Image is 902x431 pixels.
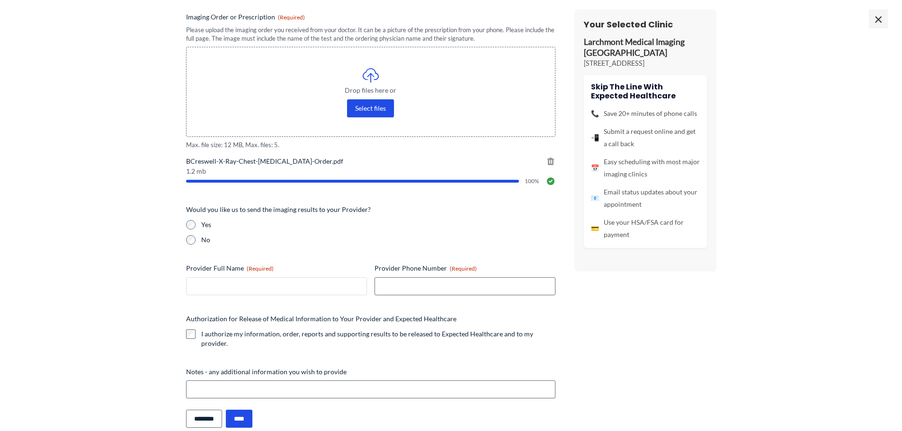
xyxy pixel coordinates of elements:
li: Save 20+ minutes of phone calls [591,107,700,120]
h4: Skip the line with Expected Healthcare [591,82,700,100]
div: Please upload the imaging order you received from your doctor. It can be a picture of the prescri... [186,26,555,43]
li: Easy scheduling with most major imaging clinics [591,156,700,180]
label: Provider Full Name [186,264,367,273]
h3: Your Selected Clinic [584,19,707,30]
li: Email status updates about your appointment [591,186,700,211]
li: Submit a request online and get a call back [591,125,700,150]
span: 💳 [591,222,599,235]
span: (Required) [247,265,274,272]
p: [STREET_ADDRESS] [584,59,707,68]
label: Provider Phone Number [375,264,555,273]
span: 1.2 mb [186,168,555,175]
legend: Would you like us to send the imaging results to your Provider? [186,205,371,214]
label: No [201,235,555,245]
span: × [869,9,888,28]
label: Yes [201,220,555,229]
span: Max. file size: 12 MB, Max. files: 5. [186,141,555,150]
span: Drop files here or [205,87,536,94]
label: Imaging Order or Prescription [186,12,555,22]
span: 📞 [591,107,599,120]
label: Notes - any additional information you wish to provide [186,367,555,377]
span: (Required) [278,14,305,21]
label: I authorize my information, order, reports and supporting results to be released to Expected Heal... [201,329,555,348]
p: Larchmont Medical Imaging [GEOGRAPHIC_DATA] [584,37,707,59]
span: (Required) [450,265,477,272]
button: select files, imaging order or prescription(required) [347,99,394,117]
span: 📅 [591,162,599,174]
li: Use your HSA/FSA card for payment [591,216,700,241]
span: 100% [525,178,540,184]
span: 📧 [591,192,599,204]
legend: Authorization for Release of Medical Information to Your Provider and Expected Healthcare [186,314,456,324]
span: BCreswell-X-Ray-Chest-[MEDICAL_DATA]-Order.pdf [186,157,555,166]
span: 📲 [591,132,599,144]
